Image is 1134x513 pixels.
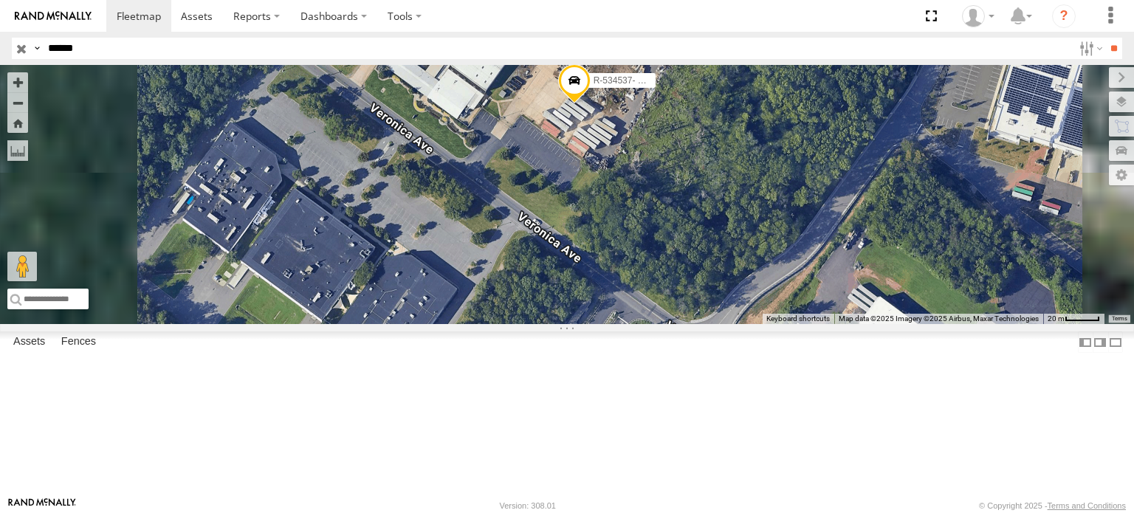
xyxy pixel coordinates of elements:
[15,11,92,21] img: rand-logo.svg
[500,501,556,510] div: Version: 308.01
[7,140,28,161] label: Measure
[957,5,1000,27] div: Idaliz Kaminski
[1043,314,1104,324] button: Map Scale: 20 m per 44 pixels
[1073,38,1105,59] label: Search Filter Options
[1109,165,1134,185] label: Map Settings
[7,92,28,113] button: Zoom out
[8,498,76,513] a: Visit our Website
[1078,331,1093,353] label: Dock Summary Table to the Left
[1052,4,1076,28] i: ?
[31,38,43,59] label: Search Query
[7,72,28,92] button: Zoom in
[54,332,103,353] label: Fences
[7,113,28,133] button: Zoom Home
[839,314,1039,323] span: Map data ©2025 Imagery ©2025 Airbus, Maxar Technologies
[1108,331,1123,353] label: Hide Summary Table
[594,75,662,86] span: R-534537- Swing
[1048,501,1126,510] a: Terms and Conditions
[1093,331,1107,353] label: Dock Summary Table to the Right
[6,332,52,353] label: Assets
[7,252,37,281] button: Drag Pegman onto the map to open Street View
[766,314,830,324] button: Keyboard shortcuts
[1048,314,1065,323] span: 20 m
[979,501,1126,510] div: © Copyright 2025 -
[1112,316,1127,322] a: Terms (opens in new tab)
